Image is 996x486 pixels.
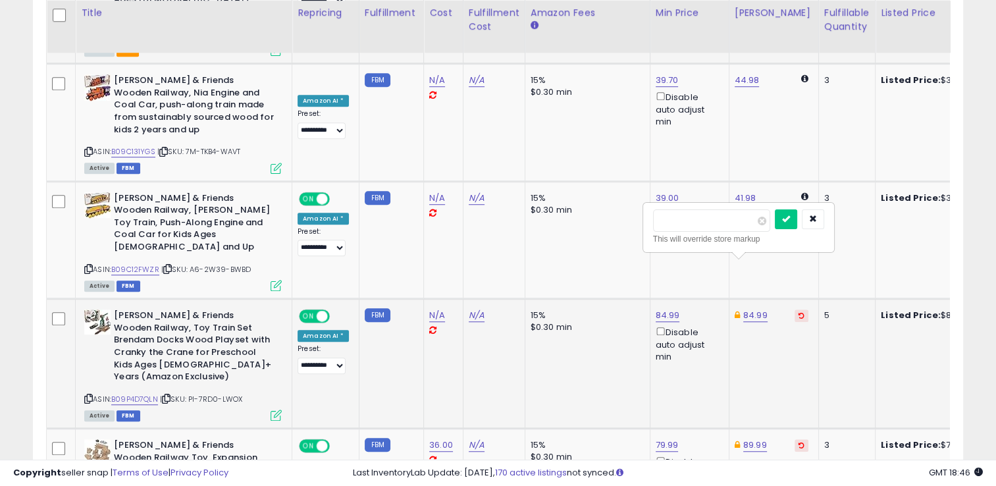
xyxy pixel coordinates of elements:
[881,439,941,451] b: Listed Price:
[531,74,640,86] div: 15%
[84,410,115,421] span: All listings currently available for purchase on Amazon
[114,310,274,386] b: [PERSON_NAME] & Friends Wooden Railway, Toy Train Set Brendam Docks Wood Playset with Cranky the ...
[300,441,317,452] span: ON
[656,439,679,452] a: 79.99
[114,192,274,257] b: [PERSON_NAME] & Friends Wooden Railway, [PERSON_NAME] Toy Train, Push-Along Engine and Coal Car f...
[469,309,485,322] a: N/A
[531,192,640,204] div: 15%
[84,74,282,172] div: ASIN:
[824,439,865,451] div: 3
[881,6,995,20] div: Listed Price
[298,227,349,257] div: Preset:
[743,439,767,452] a: 89.99
[653,232,824,246] div: This will override store markup
[656,325,719,363] div: Disable auto adjust min
[824,192,865,204] div: 3
[469,74,485,87] a: N/A
[531,20,538,32] small: Amazon Fees.
[429,309,445,322] a: N/A
[117,163,140,174] span: FBM
[298,6,354,20] div: Repricing
[328,193,349,204] span: OFF
[656,192,679,205] a: 39.00
[469,6,519,34] div: Fulfillment Cost
[84,74,111,101] img: 513lVVQPGuL._SL40_.jpg
[111,264,159,275] a: B09C12FWZR
[365,191,390,205] small: FBM
[365,73,390,87] small: FBM
[84,192,282,290] div: ASIN:
[84,192,111,218] img: 51V8xglGv2L._SL40_.jpg
[824,6,870,34] div: Fulfillable Quantity
[531,321,640,333] div: $0.30 min
[13,467,228,479] div: seller snap | |
[881,309,941,321] b: Listed Price:
[117,281,140,292] span: FBM
[365,308,390,322] small: FBM
[531,204,640,216] div: $0.30 min
[298,95,349,107] div: Amazon AI *
[495,466,567,479] a: 170 active listings
[743,309,768,322] a: 84.99
[84,439,111,466] img: 41k40f8plCL._SL40_.jpg
[84,310,111,335] img: 51PfFQSsziL._SL40_.jpg
[429,439,453,452] a: 36.00
[656,90,719,128] div: Disable auto adjust min
[298,213,349,225] div: Amazon AI *
[656,309,680,322] a: 84.99
[656,6,723,20] div: Min Price
[824,74,865,86] div: 3
[157,146,240,157] span: | SKU: 7M-TKB4-WAVT
[881,74,990,86] div: $39.72
[300,311,317,322] span: ON
[531,439,640,451] div: 15%
[656,74,679,87] a: 39.70
[300,193,317,204] span: ON
[429,74,445,87] a: N/A
[881,192,990,204] div: $39.00
[531,86,640,98] div: $0.30 min
[365,6,418,20] div: Fulfillment
[735,192,756,205] a: 41.98
[84,310,282,419] div: ASIN:
[824,310,865,321] div: 5
[469,192,485,205] a: N/A
[84,163,115,174] span: All listings currently available for purchase on Amazon
[429,192,445,205] a: N/A
[328,311,349,322] span: OFF
[881,192,941,204] b: Listed Price:
[469,439,485,452] a: N/A
[81,6,286,20] div: Title
[298,109,349,139] div: Preset:
[117,410,140,421] span: FBM
[365,438,390,452] small: FBM
[113,466,169,479] a: Terms of Use
[111,394,158,405] a: B09P4D7QLN
[161,264,251,275] span: | SKU: A6-2W39-BWBD
[735,6,813,20] div: [PERSON_NAME]
[298,344,349,374] div: Preset:
[881,439,990,451] div: $79.99
[328,441,349,452] span: OFF
[881,310,990,321] div: $84.99
[929,466,983,479] span: 2025-09-11 18:46 GMT
[170,466,228,479] a: Privacy Policy
[298,330,349,342] div: Amazon AI *
[84,281,115,292] span: All listings currently available for purchase on Amazon
[111,146,155,157] a: B09C131YGS
[114,74,274,139] b: [PERSON_NAME] & Friends Wooden Railway, Nia Engine and Coal Car, push-along train made from susta...
[531,6,644,20] div: Amazon Fees
[881,74,941,86] b: Listed Price:
[531,310,640,321] div: 15%
[429,6,458,20] div: Cost
[13,466,61,479] strong: Copyright
[160,394,242,404] span: | SKU: PI-7RD0-LWOX
[735,74,760,87] a: 44.98
[353,467,983,479] div: Last InventoryLab Update: [DATE], not synced.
